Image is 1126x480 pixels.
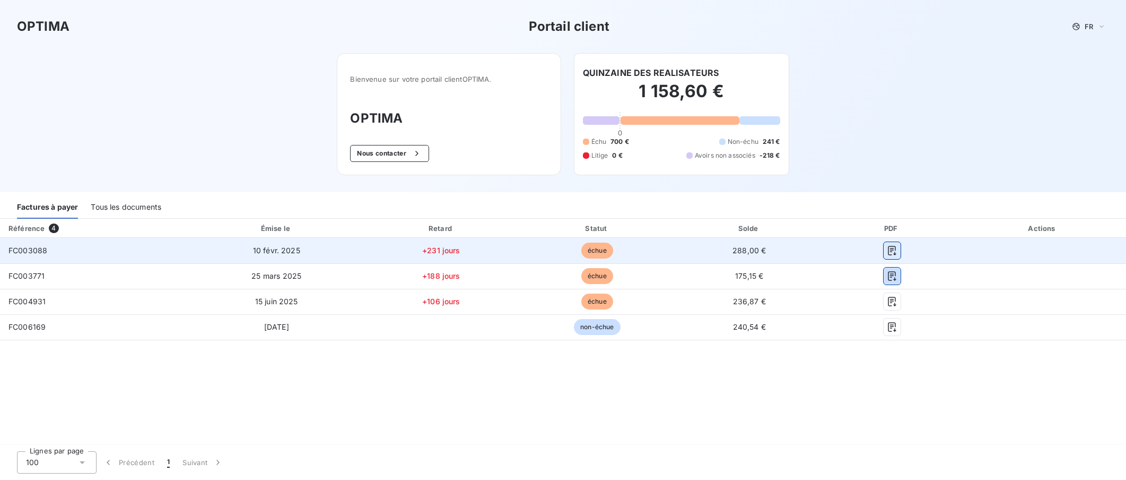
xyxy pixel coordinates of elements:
[49,224,58,233] span: 4
[251,271,301,280] span: 25 mars 2025
[8,224,45,233] div: Référence
[8,322,46,331] span: FC006169
[962,223,1124,234] div: Actions
[350,145,429,162] button: Nous contacter
[350,75,547,83] span: Bienvenue sur votre portail client OPTIMA .
[522,223,673,234] div: Statut
[167,457,170,468] span: 1
[350,109,547,128] h3: OPTIMA
[161,451,176,474] button: 1
[612,151,622,160] span: 0 €
[581,294,613,310] span: échue
[591,151,608,160] span: Litige
[583,81,780,113] h2: 1 158,60 €
[193,223,360,234] div: Émise le
[591,137,607,147] span: Échu
[529,17,609,36] h3: Portail client
[583,66,719,79] h6: QUINZAINE DES REALISATEURS
[91,196,161,219] div: Tous les documents
[733,297,766,306] span: 236,87 €
[176,451,230,474] button: Suivant
[253,246,300,255] span: 10 févr. 2025
[97,451,161,474] button: Précédent
[422,297,460,306] span: +106 jours
[610,137,629,147] span: 700 €
[733,322,766,331] span: 240,54 €
[574,319,620,335] span: non-échue
[735,271,763,280] span: 175,15 €
[728,137,758,147] span: Non-échu
[255,297,298,306] span: 15 juin 2025
[17,196,78,219] div: Factures à payer
[422,246,460,255] span: +231 jours
[17,17,69,36] h3: OPTIMA
[26,457,39,468] span: 100
[8,246,47,255] span: FC003088
[364,223,518,234] div: Retard
[695,151,755,160] span: Avoirs non associés
[1085,22,1093,31] span: FR
[8,297,46,306] span: FC004931
[760,151,780,160] span: -218 €
[581,268,613,284] span: échue
[8,271,45,280] span: FC003771
[618,128,622,137] span: 0
[763,137,780,147] span: 241 €
[826,223,957,234] div: PDF
[264,322,289,331] span: [DATE]
[422,271,460,280] span: +188 jours
[676,223,822,234] div: Solde
[732,246,766,255] span: 288,00 €
[581,243,613,259] span: échue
